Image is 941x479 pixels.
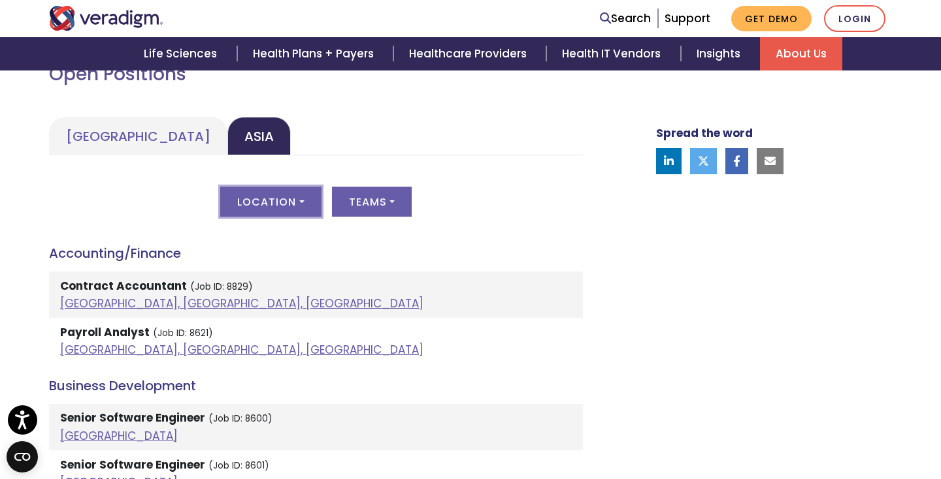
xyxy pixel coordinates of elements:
img: Veradigm logo [49,6,163,31]
a: Asia [227,117,291,155]
a: [GEOGRAPHIC_DATA] [60,428,178,444]
a: Search [600,10,651,27]
a: Healthcare Providers [393,37,546,70]
strong: Payroll Analyst [60,324,150,340]
a: [GEOGRAPHIC_DATA] [49,117,227,155]
strong: Spread the word [656,125,753,141]
small: (Job ID: 8600) [208,412,272,425]
small: (Job ID: 8829) [190,281,253,293]
button: Location [220,187,321,217]
strong: Contract Accountant [60,278,187,294]
a: Health Plans + Payers [237,37,393,70]
h4: Business Development [49,378,583,394]
a: Insights [681,37,760,70]
h2: Open Positions [49,63,583,85]
a: Life Sciences [128,37,237,70]
a: [GEOGRAPHIC_DATA], [GEOGRAPHIC_DATA], [GEOGRAPHIC_DATA] [60,342,423,358]
button: Teams [332,187,412,217]
button: Open CMP widget [7,441,38,472]
a: Support [665,10,710,26]
small: (Job ID: 8621) [153,327,213,339]
small: (Job ID: 8601) [208,459,269,472]
a: Login [824,5,885,32]
a: Health IT Vendors [546,37,680,70]
a: About Us [760,37,842,70]
h4: Accounting/Finance [49,245,583,261]
a: Get Demo [731,6,812,31]
a: [GEOGRAPHIC_DATA], [GEOGRAPHIC_DATA], [GEOGRAPHIC_DATA] [60,296,423,311]
strong: Senior Software Engineer [60,457,205,472]
strong: Senior Software Engineer [60,410,205,425]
